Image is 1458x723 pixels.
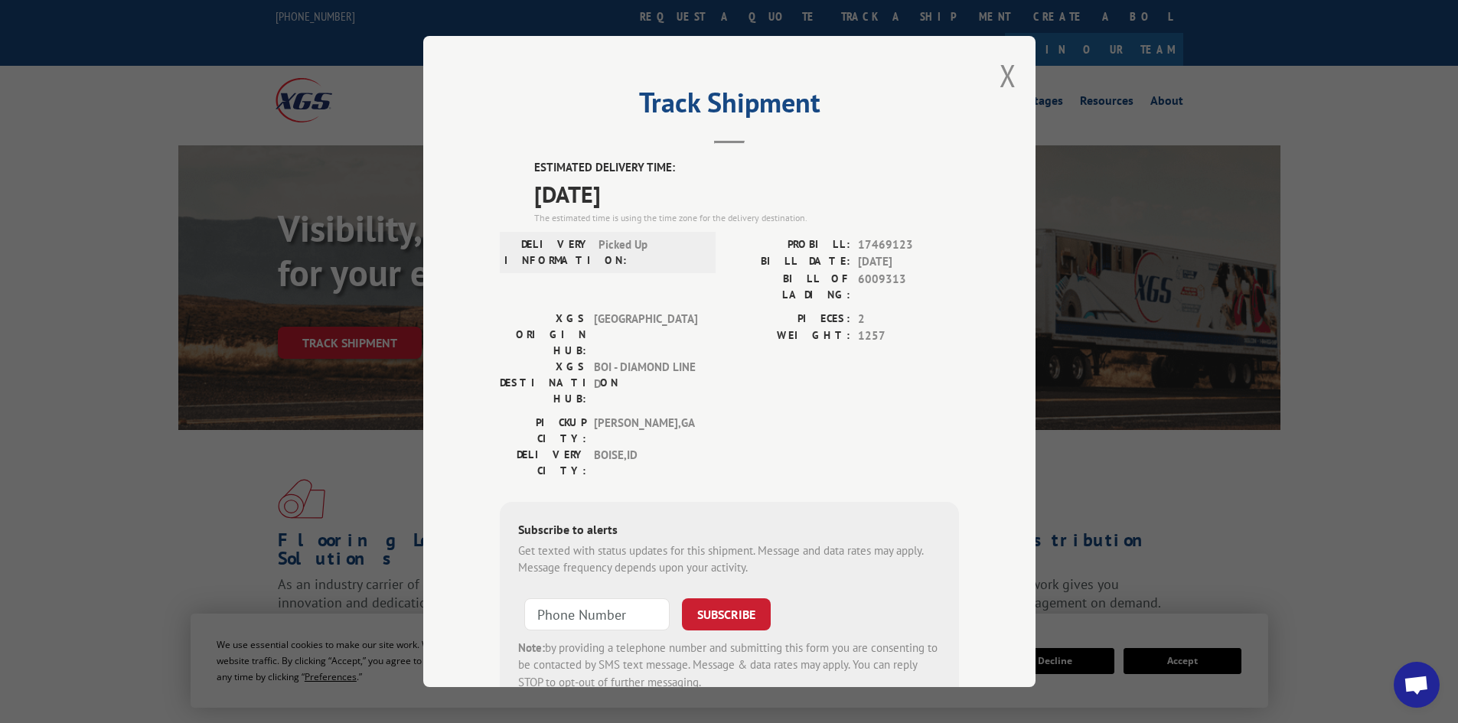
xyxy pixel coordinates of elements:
[729,236,850,254] label: PROBILL:
[504,236,591,269] label: DELIVERY INFORMATION:
[729,253,850,271] label: BILL DATE:
[500,359,586,407] label: XGS DESTINATION HUB:
[534,177,959,211] span: [DATE]
[518,520,941,542] div: Subscribe to alerts
[594,311,697,359] span: [GEOGRAPHIC_DATA]
[500,92,959,121] h2: Track Shipment
[518,640,545,655] strong: Note:
[729,327,850,345] label: WEIGHT:
[858,271,959,303] span: 6009313
[682,598,771,630] button: SUBSCRIBE
[500,447,586,479] label: DELIVERY CITY:
[858,327,959,345] span: 1257
[518,640,941,692] div: by providing a telephone number and submitting this form you are consenting to be contacted by SM...
[599,236,702,269] span: Picked Up
[729,311,850,328] label: PIECES:
[524,598,670,630] input: Phone Number
[858,236,959,254] span: 17469123
[594,415,697,447] span: [PERSON_NAME] , GA
[594,359,697,407] span: BOI - DIAMOND LINE D
[534,159,959,177] label: ESTIMATED DELIVERY TIME:
[729,271,850,303] label: BILL OF LADING:
[858,311,959,328] span: 2
[594,447,697,479] span: BOISE , ID
[858,253,959,271] span: [DATE]
[500,415,586,447] label: PICKUP CITY:
[1394,662,1440,708] a: Open chat
[534,211,959,225] div: The estimated time is using the time zone for the delivery destination.
[518,542,941,577] div: Get texted with status updates for this shipment. Message and data rates may apply. Message frequ...
[500,311,586,359] label: XGS ORIGIN HUB:
[1000,55,1016,96] button: Close modal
